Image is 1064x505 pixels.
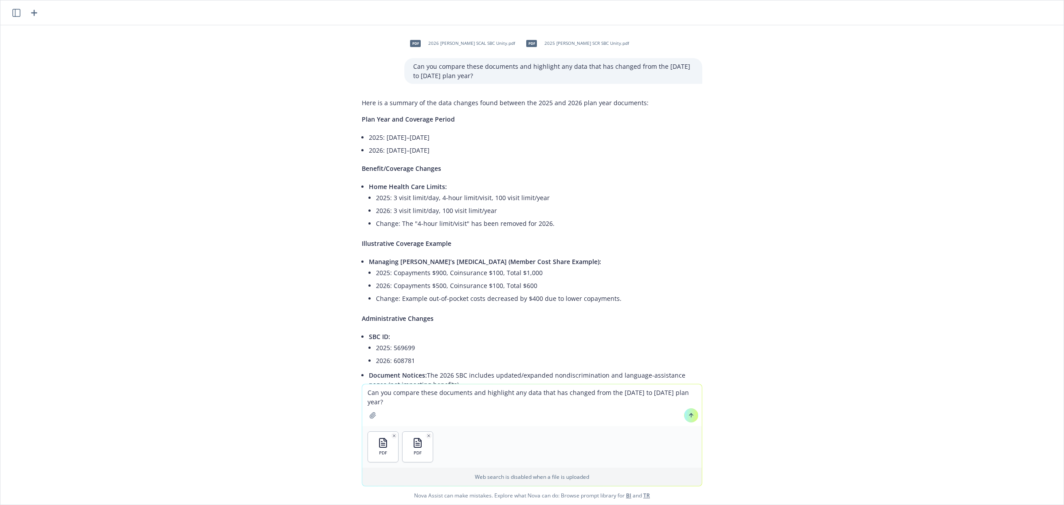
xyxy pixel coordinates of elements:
[376,292,702,305] li: Change: Example out-of-pocket costs decreased by $400 due to lower copayments.
[362,115,455,123] span: Plan Year and Coverage Period
[520,32,631,55] div: pdf2025 [PERSON_NAME] SCR SBC Unity.pdf
[362,384,702,426] textarea: Can you compare these documents and highlight any data that has changed from the [DATE] to [DATE]...
[369,131,702,144] li: 2025: [DATE]–[DATE]
[369,369,702,391] li: The 2026 SBC includes updated/expanded nondiscrimination and language-assistance pages (not impac...
[362,314,434,323] span: Administrative Changes
[362,98,702,107] p: Here is a summary of the data changes found between the 2025 and 2026 plan year documents:
[403,432,433,462] button: PDF
[414,450,422,456] span: PDF
[369,144,702,157] li: 2026: [DATE]–[DATE]
[369,371,427,379] span: Document Notices:
[410,40,421,47] span: pdf
[643,492,650,499] a: TR
[4,486,1060,505] span: Nova Assist can make mistakes. Explore what Nova can do: Browse prompt library for and
[376,279,702,292] li: 2026: Copayments $500, Coinsurance $100, Total $600
[369,257,601,266] span: Managing [PERSON_NAME]’s [MEDICAL_DATA] (Member Cost Share Example):
[362,164,441,173] span: Benefit/Coverage Changes
[376,266,702,279] li: 2025: Copayments $900, Coinsurance $100, Total $1,000
[376,204,702,217] li: 2026: 3 visit limit/day, 100 visit limit/year
[369,332,390,341] span: SBC ID:
[376,217,702,230] li: Change: The "4-hour limit/visit" has been removed for 2026.
[379,450,387,456] span: PDF
[368,432,398,462] button: PDF
[626,492,631,499] a: BI
[376,191,702,204] li: 2025: 3 visit limit/day, 4-hour limit/visit, 100 visit limit/year
[376,341,702,354] li: 2025: 569699
[362,239,451,248] span: Illustrative Coverage Example
[544,40,629,46] span: 2025 [PERSON_NAME] SCR SBC Unity.pdf
[376,354,702,367] li: 2026: 608781
[428,40,515,46] span: 2026 [PERSON_NAME] SCAL SBC Unity.pdf
[404,32,517,55] div: pdf2026 [PERSON_NAME] SCAL SBC Unity.pdf
[526,40,537,47] span: pdf
[368,473,696,481] p: Web search is disabled when a file is uploaded
[413,62,693,80] p: Can you compare these documents and highlight any data that has changed from the [DATE] to [DATE]...
[369,182,447,191] span: Home Health Care Limits:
